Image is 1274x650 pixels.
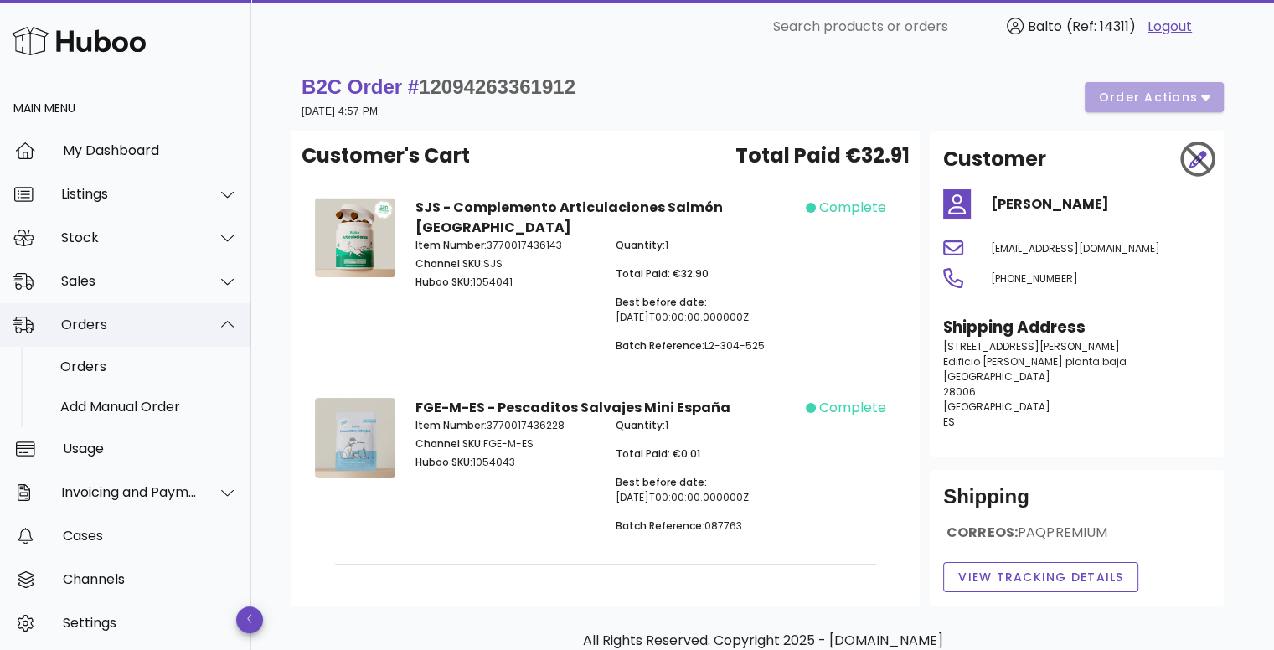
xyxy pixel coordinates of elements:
p: [DATE]T00:00:00.000000Z [616,295,796,325]
span: complete [819,398,886,418]
div: Settings [63,615,238,631]
span: Channel SKU: [415,256,483,271]
span: Quantity: [616,238,665,252]
p: 1054043 [415,455,596,470]
img: Huboo Logo [12,23,146,59]
h4: [PERSON_NAME] [991,194,1210,214]
span: PAQPREMIUM [1018,523,1107,542]
p: [DATE]T00:00:00.000000Z [616,475,796,505]
div: Orders [60,359,238,374]
span: Item Number: [415,238,487,252]
p: SJS [415,256,596,271]
strong: FGE-M-ES - Pescaditos Salvajes Mini España [415,398,730,417]
span: Total Paid: €0.01 [616,446,700,461]
h2: Customer [943,144,1046,174]
span: Quantity: [616,418,665,432]
img: Product Image [315,398,395,478]
span: Balto [1028,17,1062,36]
span: Huboo SKU: [415,275,472,289]
div: Shipping [943,483,1210,524]
h3: Shipping Address [943,316,1210,339]
span: 12094263361912 [419,75,575,98]
p: 1054041 [415,275,596,290]
span: Item Number: [415,418,487,432]
p: L2-304-525 [616,338,796,353]
span: Edificio [PERSON_NAME] planta baja [943,354,1127,369]
span: (Ref: 14311) [1066,17,1136,36]
p: 1 [616,418,796,433]
div: Cases [63,528,238,544]
strong: B2C Order # [302,75,575,98]
span: Customer's Cart [302,141,470,171]
span: complete [819,198,886,218]
p: FGE-M-ES [415,436,596,451]
button: View Tracking details [943,562,1138,592]
p: 1 [616,238,796,253]
a: Logout [1148,17,1192,37]
div: CORREOS: [943,524,1210,555]
div: Invoicing and Payments [61,484,198,500]
span: 28006 [943,384,976,399]
span: Total Paid €32.91 [735,141,910,171]
small: [DATE] 4:57 PM [302,106,378,117]
span: Batch Reference: [616,338,704,353]
span: [STREET_ADDRESS][PERSON_NAME] [943,339,1120,353]
span: Best before date: [616,475,707,489]
span: [EMAIL_ADDRESS][DOMAIN_NAME] [991,241,1160,255]
div: Channels [63,571,238,587]
span: View Tracking details [957,569,1124,586]
p: 3770017436228 [415,418,596,433]
span: ES [943,415,955,429]
span: [PHONE_NUMBER] [991,271,1078,286]
div: Sales [61,273,198,289]
p: 3770017436143 [415,238,596,253]
span: Total Paid: €32.90 [616,266,709,281]
img: Product Image [315,198,395,277]
span: [GEOGRAPHIC_DATA] [943,369,1050,384]
div: My Dashboard [63,142,238,158]
div: Stock [61,230,198,245]
div: Add Manual Order [60,399,238,415]
div: Usage [63,441,238,457]
span: Batch Reference: [616,518,704,533]
strong: SJS - Complemento Articulaciones Salmón [GEOGRAPHIC_DATA] [415,198,723,237]
div: Listings [61,186,198,202]
span: Channel SKU: [415,436,483,451]
p: 087763 [616,518,796,534]
span: Huboo SKU: [415,455,472,469]
span: [GEOGRAPHIC_DATA] [943,400,1050,414]
span: Best before date: [616,295,707,309]
div: Orders [61,317,198,333]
